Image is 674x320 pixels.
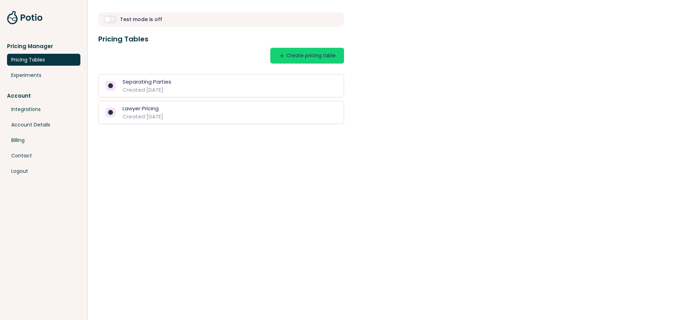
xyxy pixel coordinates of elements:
[279,53,285,59] span: add
[7,119,80,131] a: Account Details
[123,112,163,120] div: Created [DATE]
[270,48,344,64] button: addCreate pricing table
[7,150,80,162] a: Contact
[123,104,159,112] div: Lawyer Pricing
[7,134,80,146] a: Billing
[7,92,80,100] a: Account
[98,101,344,124] a: Lawyer PricingCreated [DATE]Duplicate
[123,78,171,86] div: Separating Parties
[7,165,80,177] a: Logout
[7,103,80,115] a: Integrations
[120,16,162,23] div: Test mode is off
[7,54,80,66] a: Pricing Tables
[123,86,175,94] div: Created [DATE]
[7,69,80,81] a: Experiments
[98,34,344,44] h3: Pricing Tables
[7,42,80,50] div: Pricing Manager
[98,74,344,97] a: Separating PartiesCreated [DATE]Duplicate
